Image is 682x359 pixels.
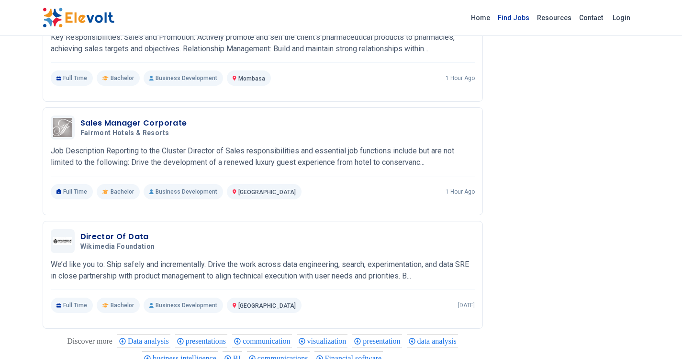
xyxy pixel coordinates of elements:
[232,334,292,347] div: communication
[111,188,134,196] span: Bachelor
[51,116,475,199] a: Fairmont Hotels & ResortsSales Manager CorporateFairmont Hotels & ResortsJob Description Reportin...
[175,334,227,347] div: presentations
[494,10,533,25] a: Find Jobs
[51,2,475,86] a: IQVIAPharmacy Sales Representative [PERSON_NAME]IQVIAKey Responsibilities: Sales and Promotion: A...
[67,335,112,348] div: These are topics related to the article that might interest you
[238,75,265,82] span: Mombasa
[186,337,229,345] span: presentations
[352,334,402,347] div: presentation
[51,298,93,313] p: Full Time
[51,259,475,282] p: We’d like you to: Ship safely and incrementally. Drive the work across data engineering, search, ...
[80,129,169,138] span: Fairmont Hotels & Resorts
[533,10,575,25] a: Resources
[80,243,155,251] span: Wikimedia Foundation
[458,301,475,309] p: [DATE]
[307,337,349,345] span: visualization
[117,334,170,347] div: Data analysis
[297,334,348,347] div: visualization
[575,10,607,25] a: Contact
[53,118,72,137] img: Fairmont Hotels & Resorts
[80,117,187,129] h3: Sales Manager Corporate
[417,337,459,345] span: data analysis
[243,337,293,345] span: communication
[634,313,682,359] iframe: Chat Widget
[43,8,114,28] img: Elevolt
[467,10,494,25] a: Home
[144,70,223,86] p: Business Development
[80,231,159,243] h3: Director Of Data
[446,188,475,196] p: 1 hour ago
[53,237,72,245] img: Wikimedia Foundation
[363,337,403,345] span: presentation
[238,189,296,196] span: [GEOGRAPHIC_DATA]
[144,184,223,199] p: Business Development
[51,70,93,86] p: Full Time
[51,145,475,168] p: Job Description Reporting to the Cluster Director of Sales responsibilities and essential job fun...
[144,298,223,313] p: Business Development
[51,32,475,55] p: Key Responsibilities: Sales and Promotion: Actively promote and sell the client’s pharmaceutical ...
[607,8,636,27] a: Login
[111,74,134,82] span: Bachelor
[238,302,296,309] span: [GEOGRAPHIC_DATA]
[407,334,458,347] div: data analysis
[446,74,475,82] p: 1 hour ago
[128,337,172,345] span: Data analysis
[111,301,134,309] span: Bachelor
[51,184,93,199] p: Full Time
[51,229,475,313] a: Wikimedia FoundationDirector Of DataWikimedia FoundationWe’d like you to: Ship safely and increme...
